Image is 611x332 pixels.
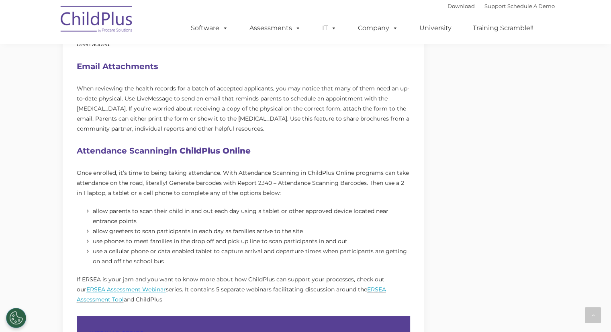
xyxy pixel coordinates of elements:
[448,3,555,9] font: |
[86,296,124,303] a: essment Tool
[77,61,158,71] strong: Email Attachments
[93,226,410,236] li: allow greeters to scan participants in each day as families arrive to the site
[350,20,406,36] a: Company
[93,246,410,266] li: use a cellular phone or data enabled tablet to capture arrival and departure times when participa...
[6,308,26,328] button: Cookies Settings
[507,3,555,9] a: Schedule A Demo
[448,3,475,9] a: Download
[77,146,169,156] strong: Attendance Scanning
[465,20,542,36] a: Training Scramble!!
[77,84,410,134] p: When reviewing the health records for a batch of accepted applicants, you may notice that many of...
[77,168,410,198] p: Once enrolled, it’s time to being taking attendance. With Attendance Scanning in ChildPlus Online...
[314,20,345,36] a: IT
[183,20,236,36] a: Software
[77,286,386,303] a: ERSEA Ass
[93,236,410,246] li: use phones to meet families in the drop off and pick up line to scan participants in and out
[241,20,309,36] a: Assessments
[484,3,506,9] a: Support
[57,0,137,41] img: ChildPlus by Procare Solutions
[77,144,410,158] h2: in ChildPlus Online
[77,275,410,305] p: If ERSEA is your jam and you want to know more about how ChildPlus can support your processes, ch...
[93,206,410,226] li: allow parents to scan their child in and out each day using a tablet or other approved device loc...
[411,20,460,36] a: University
[86,286,166,293] a: ERSEA Assessment Webinar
